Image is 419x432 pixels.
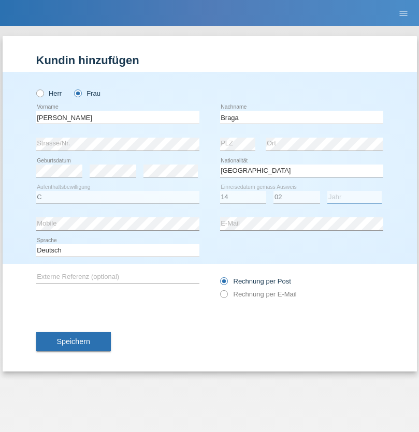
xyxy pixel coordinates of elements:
[36,90,43,96] input: Herr
[220,277,227,290] input: Rechnung per Post
[398,8,409,19] i: menu
[220,290,297,298] label: Rechnung per E-Mail
[36,54,383,67] h1: Kundin hinzufügen
[74,90,100,97] label: Frau
[74,90,81,96] input: Frau
[393,10,414,16] a: menu
[57,337,90,346] span: Speichern
[36,332,111,352] button: Speichern
[36,90,62,97] label: Herr
[220,290,227,303] input: Rechnung per E-Mail
[220,277,291,285] label: Rechnung per Post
